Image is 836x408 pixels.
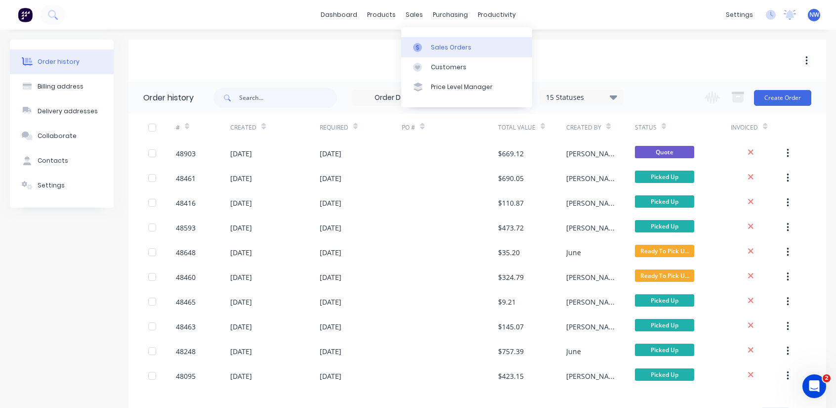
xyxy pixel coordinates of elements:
div: [PERSON_NAME] [566,297,615,307]
div: $669.12 [498,148,524,159]
div: 48593 [176,223,196,233]
div: [DATE] [230,272,252,282]
a: Customers [401,57,532,77]
div: [DATE] [230,198,252,208]
div: Order history [143,92,194,104]
div: [DATE] [320,223,341,233]
div: Total Value [498,114,567,141]
div: Contacts [38,156,68,165]
div: $473.72 [498,223,524,233]
div: [DATE] [320,148,341,159]
div: 48248 [176,346,196,357]
div: purchasing [428,7,473,22]
div: products [362,7,401,22]
div: Required [320,114,402,141]
div: [DATE] [320,346,341,357]
div: Order history [38,57,80,66]
div: $35.20 [498,247,520,258]
div: $423.15 [498,371,524,381]
div: Created [230,123,256,132]
div: 48465 [176,297,196,307]
button: Billing address [10,74,114,99]
div: Delivery addresses [38,107,98,116]
div: Invoiced [731,114,786,141]
span: Ready To Pick U... [635,245,694,257]
span: Quote [635,146,694,158]
a: Price Level Manager [401,77,532,97]
div: $9.21 [498,297,516,307]
div: PO # [402,123,415,132]
div: [DATE] [320,297,341,307]
input: Order Date [352,91,435,105]
div: [DATE] [320,198,341,208]
button: Collaborate [10,124,114,148]
a: Sales Orders [401,37,532,57]
div: 48416 [176,198,196,208]
div: [DATE] [230,173,252,183]
div: [DATE] [320,371,341,381]
button: Contacts [10,148,114,173]
span: Picked Up [635,195,694,208]
div: 48463 [176,321,196,332]
button: Order history [10,49,114,74]
iframe: Intercom live chat [802,374,826,398]
img: Factory [18,7,33,22]
span: NW [809,10,819,19]
div: Invoiced [731,123,758,132]
button: Create Order [754,90,811,106]
div: [DATE] [230,321,252,332]
button: Delivery addresses [10,99,114,124]
span: Picked Up [635,220,694,232]
div: [PERSON_NAME] [566,371,615,381]
div: Status [635,114,731,141]
div: $110.87 [498,198,524,208]
span: 2 [823,374,831,382]
div: [DATE] [230,346,252,357]
div: sales [401,7,428,22]
div: Collaborate [38,132,77,140]
div: [DATE] [230,223,252,233]
div: $757.39 [498,346,524,357]
span: Picked Up [635,294,694,307]
div: Status [635,123,657,132]
div: 48461 [176,173,196,183]
button: Settings [10,173,114,198]
div: PO # [402,114,498,141]
a: dashboard [316,7,362,22]
span: Picked Up [635,368,694,381]
div: June [566,346,581,357]
div: Customers [431,63,466,72]
div: [DATE] [320,173,341,183]
div: $690.05 [498,173,524,183]
span: Ready To Pick U... [635,270,694,282]
div: settings [721,7,758,22]
div: Price Level Manager [431,83,493,91]
div: June [566,247,581,258]
div: Billing address [38,82,84,91]
div: [PERSON_NAME] [566,321,615,332]
div: [DATE] [320,272,341,282]
div: productivity [473,7,521,22]
div: Created By [566,123,601,132]
div: [PERSON_NAME] [566,272,615,282]
div: Settings [38,181,65,190]
div: $145.07 [498,321,524,332]
span: Picked Up [635,171,694,183]
div: # [176,123,180,132]
div: [DATE] [230,371,252,381]
div: [DATE] [230,247,252,258]
div: [PERSON_NAME] [566,198,615,208]
div: Required [320,123,348,132]
span: Picked Up [635,319,694,331]
div: 48095 [176,371,196,381]
div: [DATE] [230,148,252,159]
div: 48903 [176,148,196,159]
span: Picked Up [635,344,694,356]
div: [PERSON_NAME] [566,148,615,159]
div: 15 Statuses [540,92,623,103]
div: Sales Orders [431,43,471,52]
div: # [176,114,231,141]
div: [DATE] [230,297,252,307]
div: [DATE] [320,247,341,258]
input: Search... [239,88,337,108]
